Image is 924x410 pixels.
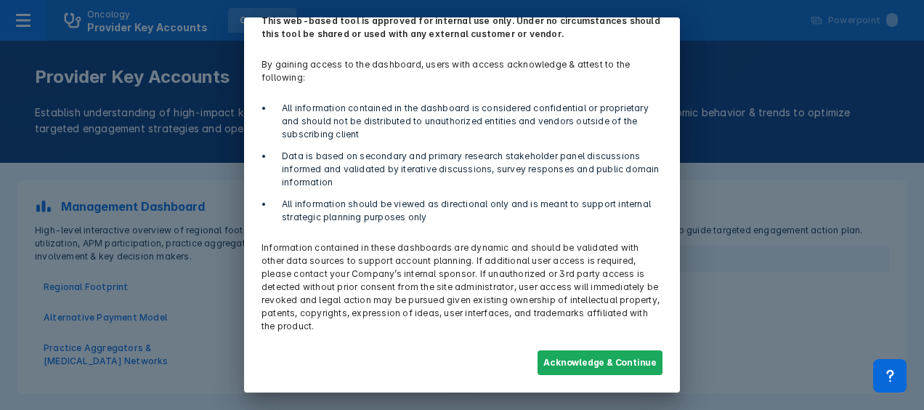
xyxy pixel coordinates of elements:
p: By gaining access to the dashboard, users with access acknowledge & attest to the following: [253,49,671,93]
button: Acknowledge & Continue [538,350,662,375]
li: Data is based on secondary and primary research stakeholder panel discussions informed and valida... [273,150,662,189]
p: Information contained in these dashboards are dynamic and should be validated with other data sou... [253,233,671,342]
p: This web-based tool is approved for internal use only. Under no circumstances should this tool be... [253,6,671,49]
li: All information contained in the dashboard is considered confidential or proprietary and should n... [273,102,662,141]
li: All information should be viewed as directional only and is meant to support internal strategic p... [273,198,662,224]
div: Contact Support [873,359,907,393]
